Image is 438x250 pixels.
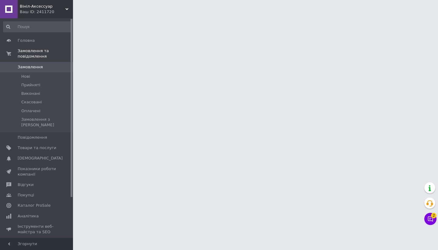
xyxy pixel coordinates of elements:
span: Товари та послуги [18,145,56,151]
span: Каталог ProSale [18,203,50,208]
span: Виконані [21,91,40,96]
button: Чат з покупцем2 [424,213,436,225]
div: Ваш ID: 2411720 [20,9,73,15]
span: Інструменти веб-майстра та SEO [18,224,56,235]
input: Пошук [3,21,72,32]
span: Відгуки [18,182,33,187]
span: Показники роботи компанії [18,166,56,177]
span: Вініл-Аксессуар [20,4,65,9]
span: Головна [18,38,35,43]
span: Аналітика [18,213,39,219]
span: Прийняті [21,82,40,88]
span: Замовлення та повідомлення [18,48,73,59]
span: Замовлення з [PERSON_NAME] [21,117,71,128]
span: Оплачені [21,108,40,114]
span: Нові [21,74,30,79]
span: 2 [431,213,436,218]
span: [DEMOGRAPHIC_DATA] [18,155,63,161]
span: Замовлення [18,64,43,70]
span: Скасовані [21,99,42,105]
span: Повідомлення [18,135,47,140]
span: Покупці [18,192,34,198]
